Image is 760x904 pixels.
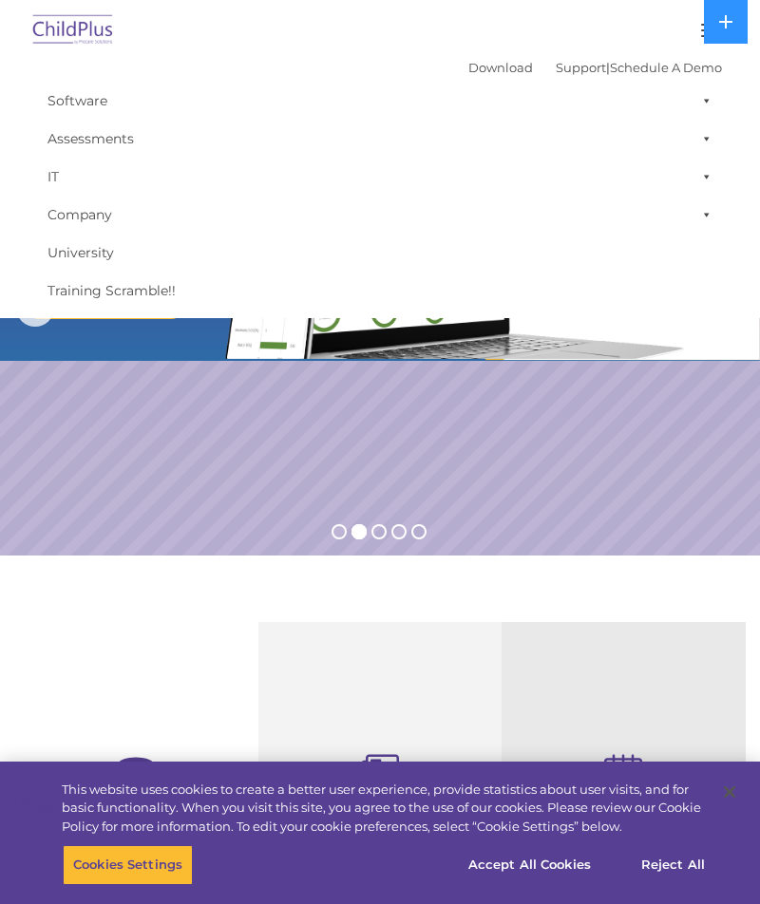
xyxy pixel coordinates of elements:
[610,60,722,75] a: Schedule A Demo
[556,60,606,75] a: Support
[709,771,750,813] button: Close
[458,845,601,885] button: Accept All Cookies
[38,234,722,272] a: University
[38,196,722,234] a: Company
[468,60,533,75] a: Download
[38,120,722,158] a: Assessments
[468,60,722,75] font: |
[38,82,722,120] a: Software
[63,845,193,885] button: Cookies Settings
[62,781,707,837] div: This website uses cookies to create a better user experience, provide statistics about user visit...
[614,845,732,885] button: Reject All
[28,9,118,53] img: ChildPlus by Procare Solutions
[38,272,722,310] a: Training Scramble!!
[38,158,722,196] a: IT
